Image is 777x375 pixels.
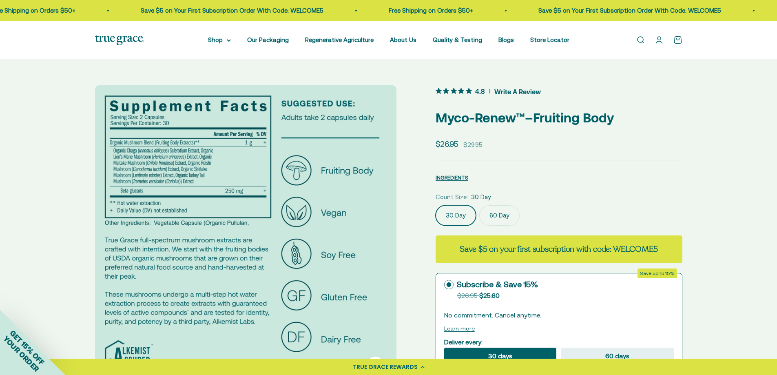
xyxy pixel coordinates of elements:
[2,334,41,373] span: YOUR ORDER
[436,85,541,98] button: 4.8 out 5 stars rating in total 11 reviews. Jump to reviews.
[436,173,468,182] button: INGREDIENTS
[530,36,569,43] a: Store Locator
[463,140,483,150] compare-at-price: $29.95
[436,192,468,202] legend: Count Size:
[471,192,491,202] span: 30 Day
[475,87,485,95] span: 4.8
[305,36,374,43] a: Regenerative Agriculture
[208,35,231,45] summary: Shop
[436,138,458,150] sale-price: $26.95
[388,7,472,14] a: Free Shipping on Orders $50+
[538,6,720,16] p: Save $5 on Your First Subscription Order With Code: WELCOME5
[433,36,482,43] a: Quality & Testing
[436,107,682,128] p: Myco-Renew™–Fruiting Body
[140,6,323,16] p: Save $5 on Your First Subscription Order With Code: WELCOME5
[390,36,416,43] a: About Us
[436,175,468,181] span: INGREDIENTS
[494,85,541,98] span: Write A Review
[498,36,514,43] a: Blogs
[353,363,418,371] div: TRUE GRACE REWARDS
[460,244,658,255] strong: Save $5 on your first subscription with code: WELCOME5
[8,328,46,366] span: GET 15% OFF
[247,36,289,43] a: Our Packaging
